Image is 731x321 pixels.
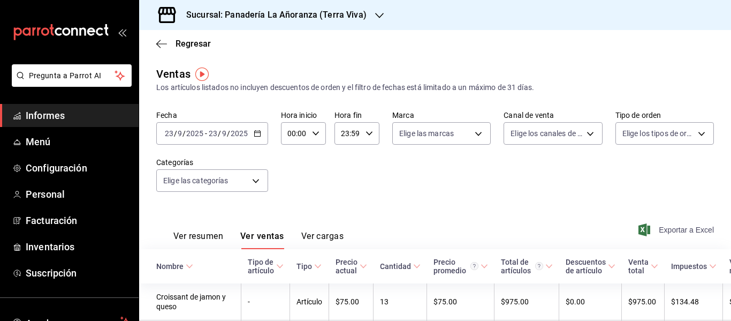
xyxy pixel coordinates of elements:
[182,129,186,138] font: /
[433,258,466,275] font: Precio promedio
[227,129,230,138] font: /
[205,129,207,138] font: -
[671,262,717,271] span: Impuestos
[336,258,357,275] font: Precio actual
[511,129,596,138] font: Elige los canales de venta
[334,111,362,120] font: Hora fin
[26,267,77,279] font: Suscripción
[566,298,585,307] font: $0.00
[296,262,312,271] font: Tipo
[176,39,211,49] font: Regresar
[156,262,193,271] span: Nombre
[628,258,649,275] font: Venta total
[26,189,65,200] font: Personal
[535,262,543,270] svg: El total de artículos considera cambios de precios en los artículos así como costos adicionales p...
[628,298,656,307] font: $975.00
[380,298,389,307] font: 13
[26,241,74,252] font: Inventarios
[195,68,209,81] img: Marcador de información sobre herramientas
[433,258,488,275] span: Precio promedio
[230,129,248,138] input: ----
[174,129,177,138] font: /
[296,262,322,271] span: Tipo
[399,129,454,138] font: Elige las marcas
[164,129,174,138] input: --
[248,298,250,307] font: -
[156,39,211,49] button: Regresar
[208,129,218,138] input: --
[433,298,457,307] font: $75.00
[156,111,177,120] font: Fecha
[470,262,478,270] svg: Precio promedio = Total artículos / cantidad
[156,293,226,311] font: Croissant de jamon y queso
[26,110,65,121] font: Informes
[380,262,421,271] span: Cantidad
[118,28,126,36] button: abrir_cajón_menú
[156,262,184,271] font: Nombre
[248,258,274,275] font: Tipo de artículo
[671,262,707,271] font: Impuestos
[504,111,554,120] font: Canal de venta
[240,231,284,241] font: Ver ventas
[380,262,411,271] font: Cantidad
[173,231,223,241] font: Ver resumen
[7,78,132,89] a: Pregunta a Parrot AI
[186,10,367,20] font: Sucursal: Panadería La Añoranza (Terra Viva)
[12,64,132,87] button: Pregunta a Parrot AI
[26,136,51,147] font: Menú
[173,230,344,249] div: pestañas de navegación
[336,298,359,307] font: $75.00
[566,258,606,275] font: Descuentos de artículo
[615,111,661,120] font: Tipo de orden
[222,129,227,138] input: --
[26,215,77,226] font: Facturación
[248,258,284,275] span: Tipo de artículo
[501,258,553,275] span: Total de artículos
[392,111,414,120] font: Marca
[163,176,229,185] font: Elige las categorías
[156,68,191,80] font: Ventas
[156,83,534,92] font: Los artículos listados no incluyen descuentos de orden y el filtro de fechas está limitado a un m...
[218,129,221,138] font: /
[501,258,531,275] font: Total de artículos
[641,223,714,236] button: Exportar a Excel
[671,298,699,307] font: $134.48
[26,162,87,174] font: Configuración
[29,71,102,80] font: Pregunta a Parrot AI
[296,298,322,307] font: Artículo
[301,231,344,241] font: Ver cargas
[659,226,714,234] font: Exportar a Excel
[622,129,699,138] font: Elige los tipos de orden
[566,258,615,275] span: Descuentos de artículo
[177,129,182,138] input: --
[628,258,658,275] span: Venta total
[501,298,529,307] font: $975.00
[336,258,367,275] span: Precio actual
[156,158,193,167] font: Categorías
[281,111,317,120] font: Hora inicio
[186,129,204,138] input: ----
